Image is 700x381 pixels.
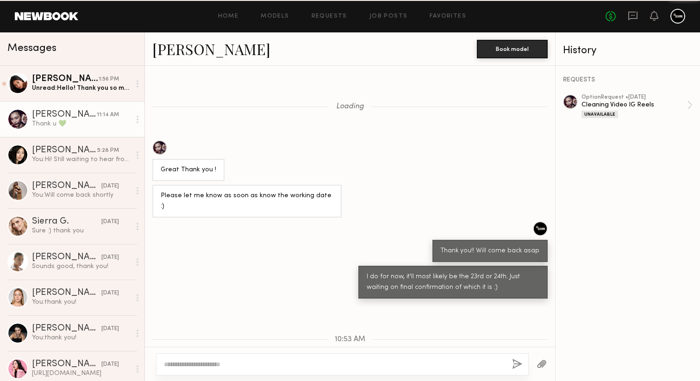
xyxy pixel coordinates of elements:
[369,13,408,19] a: Job Posts
[563,45,693,56] div: History
[7,43,56,54] span: Messages
[32,217,101,226] div: Sierra G.
[101,182,119,191] div: [DATE]
[32,262,131,271] div: Sounds good, thank you!
[101,218,119,226] div: [DATE]
[218,13,239,19] a: Home
[101,360,119,369] div: [DATE]
[335,336,365,344] span: 10:53 AM
[430,13,466,19] a: Favorites
[261,13,289,19] a: Models
[32,110,97,119] div: [PERSON_NAME]
[32,298,131,306] div: You: thank you!
[581,94,693,118] a: optionRequest •[DATE]Cleaning Video IG ReelsUnavailable
[99,75,119,84] div: 1:56 PM
[441,246,539,256] div: Thank you!! Will come back asap
[312,13,347,19] a: Requests
[477,44,548,52] a: Book model
[32,226,131,235] div: Sure :) thank you
[367,272,539,293] div: I do for now, it'll most likely be the 23rd or 24th. Just waiting on final confirmation of which ...
[32,155,131,164] div: You: Hi! Still waiting to hear from the client. Thanks!
[336,103,364,111] span: Loading
[32,119,131,128] div: Thank u 💚
[32,146,97,155] div: [PERSON_NAME]
[581,94,687,100] div: option Request • [DATE]
[32,288,101,298] div: [PERSON_NAME]
[101,325,119,333] div: [DATE]
[97,146,119,155] div: 5:28 PM
[563,77,693,83] div: REQUESTS
[581,100,687,109] div: Cleaning Video IG Reels
[32,84,131,93] div: Unread: Hello! Thank you so much for reaching out to me! Apologies for the delay, I’ve been unabl...
[32,324,101,333] div: [PERSON_NAME]
[101,253,119,262] div: [DATE]
[32,253,101,262] div: [PERSON_NAME]
[32,333,131,342] div: You: thank you!
[152,39,270,59] a: [PERSON_NAME]
[32,360,101,369] div: [PERSON_NAME]
[161,165,216,175] div: Great Thank you !
[477,40,548,58] button: Book model
[581,111,618,118] div: Unavailable
[101,289,119,298] div: [DATE]
[32,75,99,84] div: [PERSON_NAME]
[32,369,131,378] div: [URL][DOMAIN_NAME]
[32,181,101,191] div: [PERSON_NAME]
[32,191,131,200] div: You: Will come back shortly
[161,191,333,212] div: Please let me know as soon as know the working date :)
[97,111,119,119] div: 11:14 AM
